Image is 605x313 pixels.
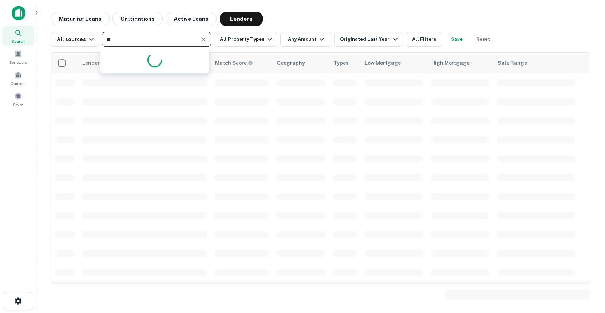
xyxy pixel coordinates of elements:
[406,32,442,47] button: All Filters
[471,32,495,47] button: Reset
[2,89,34,109] a: Saved
[220,12,263,26] button: Lenders
[329,53,360,73] th: Types
[277,59,305,67] div: Geography
[360,53,427,73] th: Low Mortgage
[78,53,211,73] th: Lender
[334,32,403,47] button: Originated Last Year
[215,59,253,67] div: Capitalize uses an advanced AI algorithm to match your search with the best lender. The match sco...
[272,53,329,73] th: Geography
[427,53,493,73] th: High Mortgage
[51,32,99,47] button: All sources
[51,12,110,26] button: Maturing Loans
[569,255,605,290] iframe: Chat Widget
[57,35,96,44] div: All sources
[13,102,24,107] span: Saved
[280,32,331,47] button: Any Amount
[11,81,25,86] span: Contacts
[431,59,470,67] div: High Mortgage
[166,12,217,26] button: Active Loans
[198,34,209,44] button: Clear
[333,59,349,67] div: Types
[340,35,399,44] div: Originated Last Year
[82,59,100,67] div: Lender
[2,47,34,67] a: Borrowers
[215,59,252,67] h6: Match Score
[214,32,277,47] button: All Property Types
[365,59,401,67] div: Low Mortgage
[9,59,27,65] span: Borrowers
[211,53,272,73] th: Capitalize uses an advanced AI algorithm to match your search with the best lender. The match sco...
[493,53,579,73] th: Sale Range
[2,68,34,88] a: Contacts
[112,12,163,26] button: Originations
[12,6,25,20] img: capitalize-icon.png
[498,59,527,67] div: Sale Range
[445,32,468,47] button: Save your search to get updates of matches that match your search criteria.
[12,38,25,44] span: Search
[2,26,34,46] a: Search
